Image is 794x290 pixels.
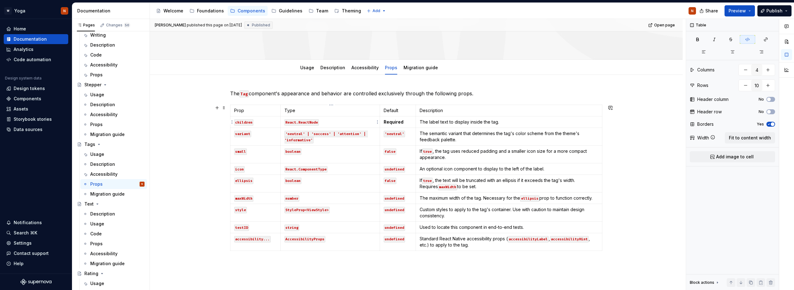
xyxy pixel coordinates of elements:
[384,178,396,184] code: false
[284,178,301,184] code: boolean
[74,199,147,209] a: Text
[384,131,405,137] code: 'neutral'
[4,7,12,15] div: W
[349,61,381,74] div: Accessibility
[14,57,51,63] div: Code automation
[187,23,242,28] div: published this page on [DATE]
[508,236,549,242] code: accessibilityLabel
[654,23,675,28] span: Open page
[4,94,68,104] a: Components
[420,166,598,172] p: An optional icon component to display to the left of the label.
[697,96,729,102] div: Header column
[80,249,147,259] a: Accessibility
[318,61,348,74] div: Description
[80,239,147,249] a: Props
[90,32,106,38] div: Writing
[80,179,147,189] a: PropsN
[80,159,147,169] a: Description
[84,82,101,88] div: Stepper
[234,195,253,202] code: maxWidth
[757,122,764,127] label: Yes
[759,109,764,114] label: No
[14,46,33,52] div: Analytics
[80,209,147,219] a: Description
[420,119,598,125] p: The label text to display inside the tag.
[252,23,270,28] span: Published
[696,5,722,16] button: Share
[197,8,224,14] div: Foundations
[234,119,253,126] code: children
[80,120,147,129] a: Props
[90,131,125,138] div: Migration guide
[228,6,268,16] a: Components
[90,121,103,128] div: Props
[124,23,130,28] span: 50
[4,34,68,44] a: Documentation
[697,135,709,141] div: Width
[697,109,722,115] div: Header row
[320,65,345,70] a: Description
[163,8,183,14] div: Welcome
[80,90,147,100] a: Usage
[106,23,130,28] div: Changes
[90,191,125,197] div: Migration guide
[316,8,328,14] div: Team
[384,166,405,173] code: undefined
[420,148,598,161] p: If , the tag uses reduced padding and a smaller icon size for a more compact appearance.
[420,195,598,201] p: The maximum width of the tag. Necessary for the prop to function correctly.
[284,166,328,173] code: React.ComponentType
[697,67,715,73] div: Columns
[729,135,771,141] span: Fit to content width
[90,72,103,78] div: Props
[4,84,68,93] a: Design tokens
[63,8,66,13] div: N
[332,6,364,16] a: Theming
[298,61,317,74] div: Usage
[385,65,397,70] a: Props
[384,236,405,242] code: undefined
[80,30,147,40] a: Writing
[697,82,708,88] div: Rows
[90,280,104,287] div: Usage
[4,44,68,54] a: Analytics
[234,148,247,155] code: small
[438,184,457,190] code: maxWidth
[420,206,598,219] p: Custom styles to apply to the tag's container. Use with caution to maintain design consistency.
[155,23,186,28] span: [PERSON_NAME]
[80,100,147,110] a: Description
[80,129,147,139] a: Migration guide
[14,250,49,256] div: Contact support
[284,236,325,242] code: AccessibilityProps
[729,8,746,14] span: Preview
[80,229,147,239] a: Code
[90,62,118,68] div: Accessibility
[766,8,783,14] span: Publish
[90,221,104,227] div: Usage
[716,154,754,160] span: Add image to cell
[401,61,440,74] div: Migration guide
[284,119,319,126] code: React.ReactNode
[14,230,37,236] div: Search ⌘K
[80,40,147,50] a: Description
[690,280,714,285] div: Block actions
[4,259,68,269] button: Help
[422,178,433,184] code: true
[239,90,249,97] code: Tag
[84,270,98,277] div: Rating
[420,224,598,230] p: Used to locate this component in end-to-end tests.
[14,126,42,133] div: Data sources
[80,149,147,159] a: Usage
[690,278,720,287] div: Block actions
[284,207,330,213] code: StyleProp<ViewStyle>
[4,238,68,248] a: Settings
[550,236,589,242] code: accessibilityHint
[20,279,51,285] svg: Supernova Logo
[690,151,775,162] button: Add image to cell
[14,240,32,246] div: Settings
[4,114,68,124] a: Storybook stories
[234,166,245,173] code: icon
[84,141,95,147] div: Tags
[90,92,104,98] div: Usage
[697,121,714,127] div: Borders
